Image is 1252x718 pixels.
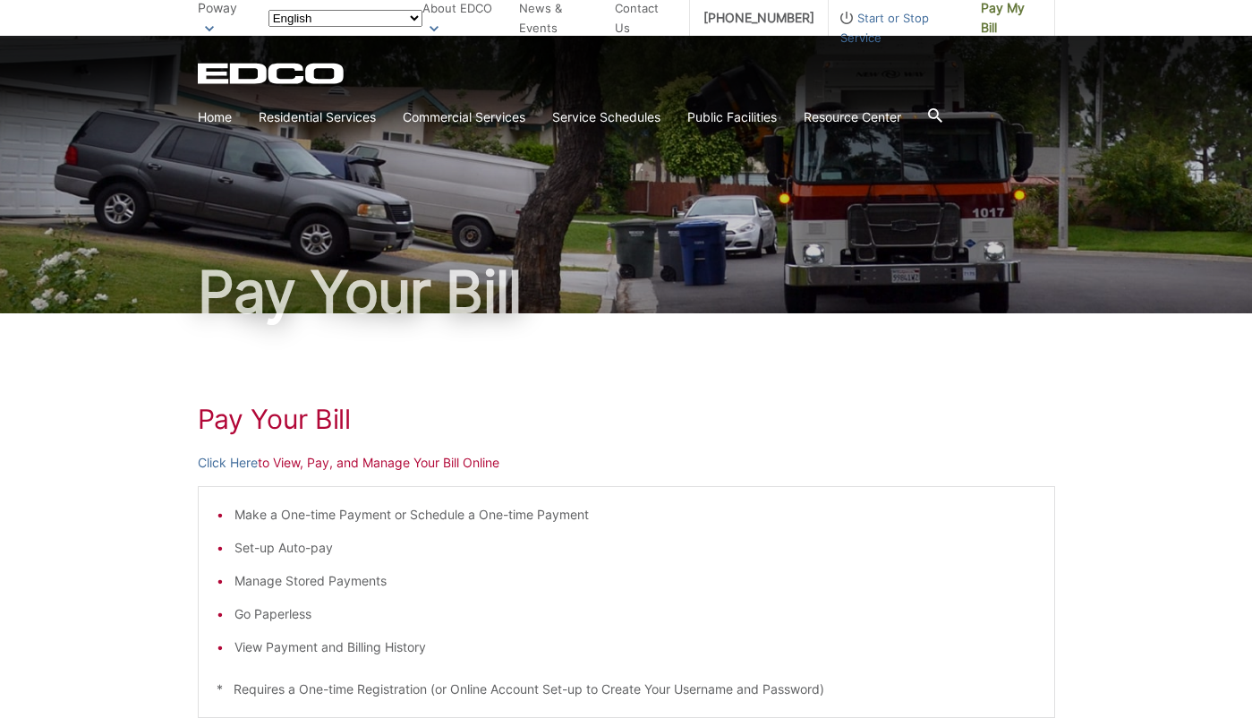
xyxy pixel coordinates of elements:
[234,505,1036,525] li: Make a One-time Payment or Schedule a One-time Payment
[198,263,1055,321] h1: Pay Your Bill
[234,538,1036,558] li: Set-up Auto-pay
[403,107,525,127] a: Commercial Services
[198,107,232,127] a: Home
[198,453,1055,473] p: to View, Pay, and Manage Your Bill Online
[198,403,1055,435] h1: Pay Your Bill
[198,63,346,84] a: EDCD logo. Return to the homepage.
[268,10,422,27] select: Select a language
[259,107,376,127] a: Residential Services
[234,571,1036,591] li: Manage Stored Payments
[217,680,1036,699] p: * Requires a One-time Registration (or Online Account Set-up to Create Your Username and Password)
[234,637,1036,657] li: View Payment and Billing History
[687,107,777,127] a: Public Facilities
[804,107,901,127] a: Resource Center
[552,107,660,127] a: Service Schedules
[198,453,258,473] a: Click Here
[234,604,1036,624] li: Go Paperless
